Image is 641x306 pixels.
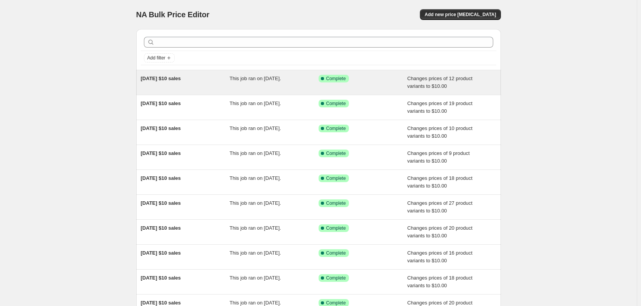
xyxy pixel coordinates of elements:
span: This job ran on [DATE]. [230,76,281,81]
span: This job ran on [DATE]. [230,225,281,231]
button: Add new price [MEDICAL_DATA] [420,9,501,20]
span: Changes prices of 18 product variants to $10.00 [407,175,472,189]
span: Changes prices of 16 product variants to $10.00 [407,250,472,263]
span: This job ran on [DATE]. [230,275,281,281]
span: NA Bulk Price Editor [136,10,210,19]
span: [DATE] $10 sales [141,150,181,156]
span: This job ran on [DATE]. [230,300,281,306]
span: Changes prices of 10 product variants to $10.00 [407,125,472,139]
span: Changes prices of 12 product variants to $10.00 [407,76,472,89]
span: [DATE] $10 sales [141,225,181,231]
span: This job ran on [DATE]. [230,125,281,131]
span: Changes prices of 27 product variants to $10.00 [407,200,472,214]
span: This job ran on [DATE]. [230,150,281,156]
span: Add filter [147,55,165,61]
button: Add filter [144,53,175,63]
span: Changes prices of 18 product variants to $10.00 [407,275,472,288]
span: [DATE] $10 sales [141,125,181,131]
span: This job ran on [DATE]. [230,250,281,256]
span: Complete [326,275,346,281]
span: [DATE] $10 sales [141,100,181,106]
span: Complete [326,200,346,206]
span: Complete [326,300,346,306]
span: Add new price [MEDICAL_DATA] [425,12,496,18]
span: [DATE] $10 sales [141,76,181,81]
span: Complete [326,175,346,181]
span: This job ran on [DATE]. [230,100,281,106]
span: Changes prices of 9 product variants to $10.00 [407,150,470,164]
span: Complete [326,150,346,156]
span: [DATE] $10 sales [141,275,181,281]
span: [DATE] $10 sales [141,250,181,256]
span: Complete [326,225,346,231]
span: Complete [326,250,346,256]
span: Complete [326,125,346,132]
span: Changes prices of 20 product variants to $10.00 [407,225,472,239]
span: Complete [326,76,346,82]
span: This job ran on [DATE]. [230,175,281,181]
span: Complete [326,100,346,107]
span: This job ran on [DATE]. [230,200,281,206]
span: [DATE] $10 sales [141,200,181,206]
span: [DATE] $10 sales [141,300,181,306]
span: [DATE] $10 sales [141,175,181,181]
span: Changes prices of 19 product variants to $10.00 [407,100,472,114]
